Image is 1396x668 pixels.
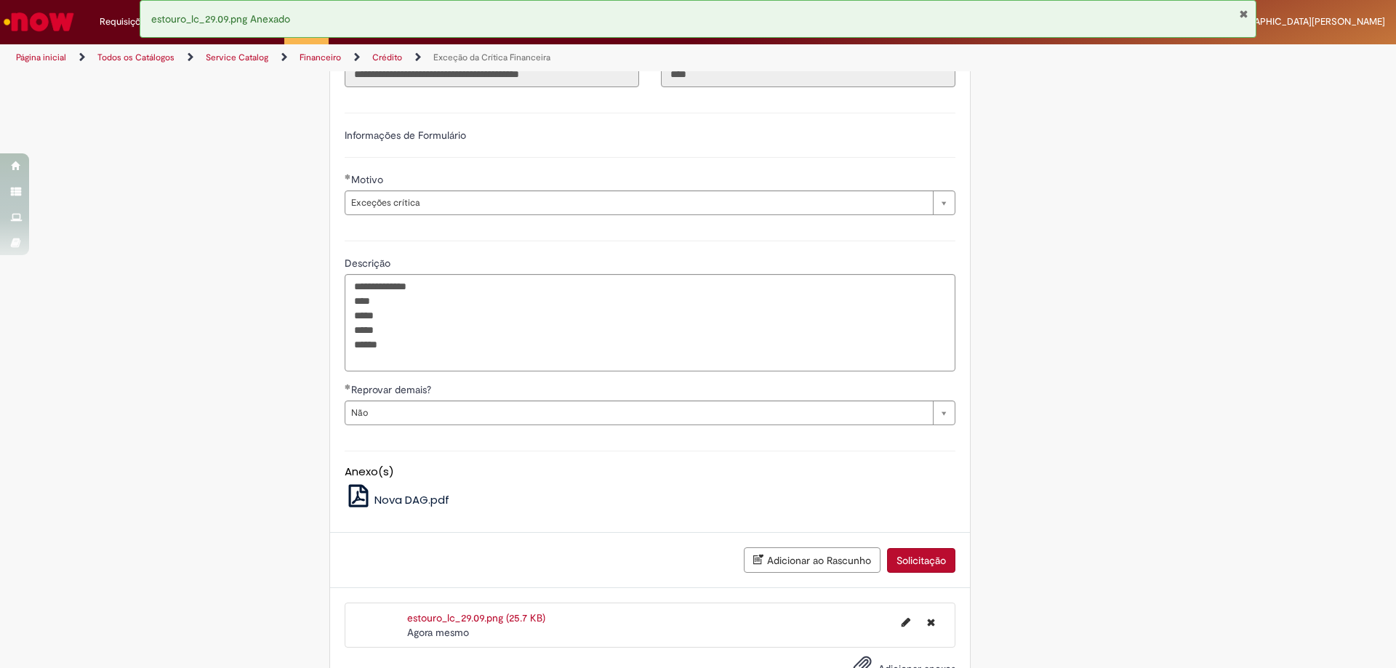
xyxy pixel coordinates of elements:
span: estouro_lc_29.09.png Anexado [151,12,290,25]
input: Título [345,63,639,87]
span: Obrigatório Preenchido [345,174,351,180]
label: Informações de Formulário [345,129,466,142]
span: Não [351,401,926,424]
a: Página inicial [16,52,66,63]
span: Reprovar demais? [351,383,434,396]
button: Solicitação [887,548,955,573]
button: Fechar Notificação [1239,8,1248,20]
input: Código da Unidade [661,63,955,87]
span: Requisições [100,15,151,29]
textarea: Descrição [345,274,955,371]
a: Todos os Catálogos [97,52,174,63]
a: Service Catalog [206,52,268,63]
time: 29/09/2025 17:30:16 [407,626,469,639]
h5: Anexo(s) [345,466,955,478]
ul: Trilhas de página [11,44,920,71]
span: Motivo [351,173,386,186]
span: Exceções crítica [351,191,926,214]
button: Adicionar ao Rascunho [744,547,880,573]
span: Agora mesmo [407,626,469,639]
span: [DEMOGRAPHIC_DATA][PERSON_NAME] [1211,15,1385,28]
a: Exceção da Crítica Financeira [433,52,550,63]
span: Nova DAG.pdf [374,492,449,507]
button: Editar nome de arquivo estouro_lc_29.09.png [893,611,919,634]
a: Financeiro [300,52,341,63]
button: Excluir estouro_lc_29.09.png [918,611,944,634]
a: Nova DAG.pdf [345,492,450,507]
span: Obrigatório Preenchido [345,384,351,390]
span: Descrição [345,257,393,270]
img: ServiceNow [1,7,76,36]
a: Crédito [372,52,402,63]
a: estouro_lc_29.09.png (25.7 KB) [407,611,545,624]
